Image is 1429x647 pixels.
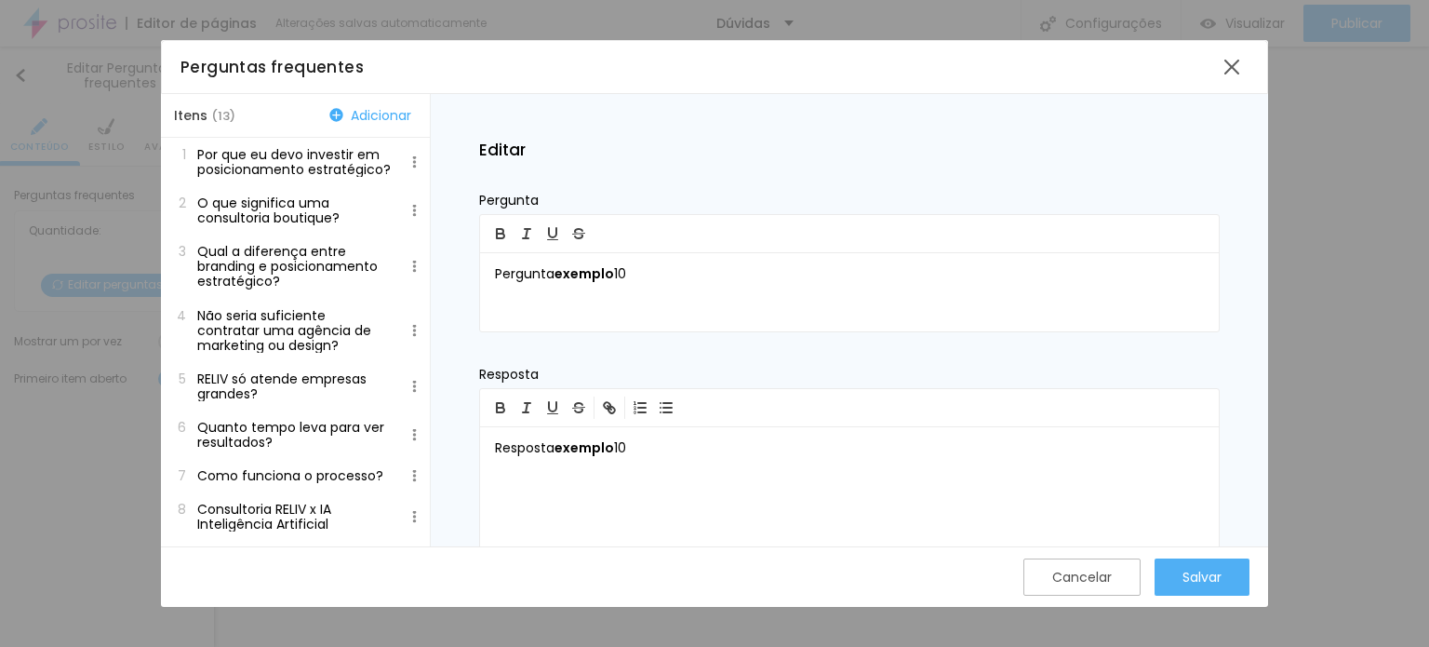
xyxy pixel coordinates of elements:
[174,147,186,162] span: 1
[174,109,235,122] span: Itens
[161,186,430,235] button: 2O que significa uma consultoria boutique?
[1052,570,1112,585] div: Cancelar
[408,205,421,217] img: Icone
[180,55,1215,79] div: Perguntas frequentes
[408,261,421,273] img: Icone
[197,244,391,289] p: Qual a diferença entre branding e posicionamento estratégico?
[174,308,186,323] span: 4
[211,107,235,125] span: ( 13 )
[161,492,430,541] button: 8Consultoria RELIV x IA Inteligência Artificial
[1023,559,1141,596] button: Cancelar
[408,324,421,336] img: Icone
[174,371,186,386] span: 5
[479,194,1220,207] p: Pergunta
[161,299,430,362] button: 4Não seria suficiente contratar uma agência de marketing ou design?
[197,502,391,532] p: Consultoria RELIV x IA Inteligência Artificial
[408,380,421,392] img: Icone
[197,308,391,353] p: Não seria suficiente contratar uma agência de marketing ou design?
[174,468,186,483] span: 7
[197,147,391,177] p: Por que eu devo investir em posicionamento estratégico?
[479,142,1220,158] h2: Editar
[495,265,1204,284] p: Pergunta 10
[408,511,421,523] img: Icone
[161,459,430,492] button: 7Como funciona o processo?
[408,429,421,441] img: Icone
[197,420,391,450] p: Quanto tempo leva para ver resultados?
[174,195,186,210] span: 2
[1182,570,1222,585] div: Salvar
[554,264,614,283] b: exemplo
[174,420,186,435] span: 6
[161,235,430,298] button: 3Qual a diferença entre branding e posicionamento estratégico?
[1155,559,1249,596] button: Salvar
[554,438,614,457] b: exemplo
[197,468,383,483] p: Como funciona o processo?
[161,138,430,186] button: 1Por que eu devo investir em posicionamento estratégico?
[324,107,417,124] button: Adicionar
[408,470,421,482] img: Icone
[329,108,343,122] img: Icone
[197,371,391,401] p: RELIV só atende empresas grandes?
[174,502,186,517] span: 8
[495,439,1204,458] p: Resposta 10
[161,411,430,459] button: 6Quanto tempo leva para ver resultados?
[161,362,430,411] button: 5RELIV só atende empresas grandes?
[174,244,186,259] span: 3
[408,155,421,168] img: Icone
[197,195,391,225] p: O que significa uma consultoria boutique?
[479,368,1220,381] p: Resposta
